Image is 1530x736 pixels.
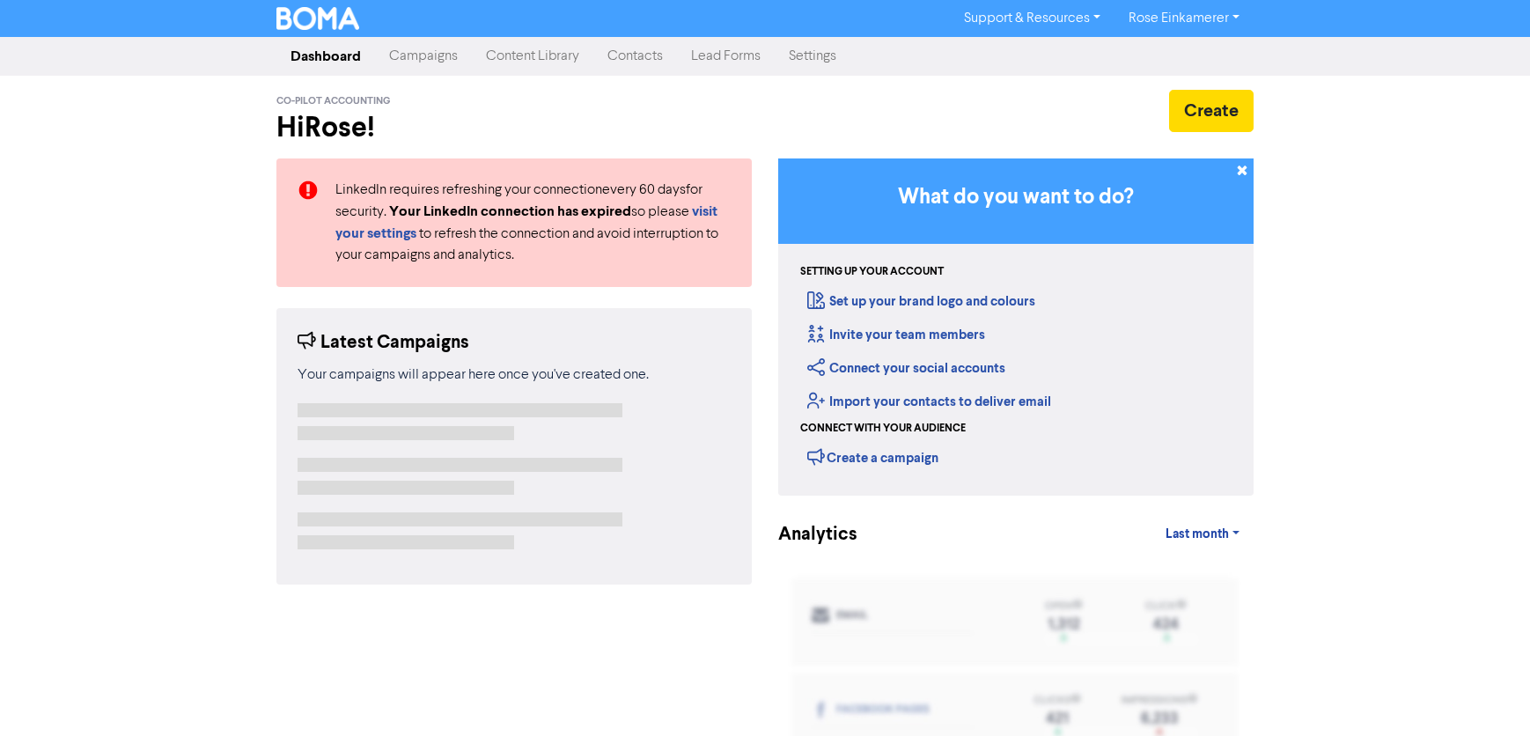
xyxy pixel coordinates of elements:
[807,360,1005,377] a: Connect your social accounts
[805,185,1227,210] h3: What do you want to do?
[335,205,717,241] a: visit your settings
[807,327,985,343] a: Invite your team members
[1442,651,1530,736] iframe: Chat Widget
[472,39,593,74] a: Content Library
[298,364,731,386] div: Your campaigns will appear here once you've created one.
[389,202,631,220] strong: Your LinkedIn connection has expired
[807,394,1051,410] a: Import your contacts to deliver email
[950,4,1114,33] a: Support & Resources
[800,264,944,280] div: Setting up your account
[276,95,391,107] span: Co-Pilot Accounting
[807,293,1035,310] a: Set up your brand logo and colours
[1169,90,1254,132] button: Create
[276,39,375,74] a: Dashboard
[778,521,835,548] div: Analytics
[1151,517,1254,552] a: Last month
[1166,526,1229,542] span: Last month
[778,158,1254,496] div: Getting Started in BOMA
[375,39,472,74] a: Campaigns
[298,329,469,357] div: Latest Campaigns
[677,39,775,74] a: Lead Forms
[276,111,752,144] h2: Hi Rose !
[593,39,677,74] a: Contacts
[322,180,744,266] div: LinkedIn requires refreshing your connection every 60 days for security. so please to refresh the...
[775,39,850,74] a: Settings
[1114,4,1254,33] a: Rose Einkamerer
[276,7,359,30] img: BOMA Logo
[800,421,966,437] div: Connect with your audience
[807,444,938,470] div: Create a campaign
